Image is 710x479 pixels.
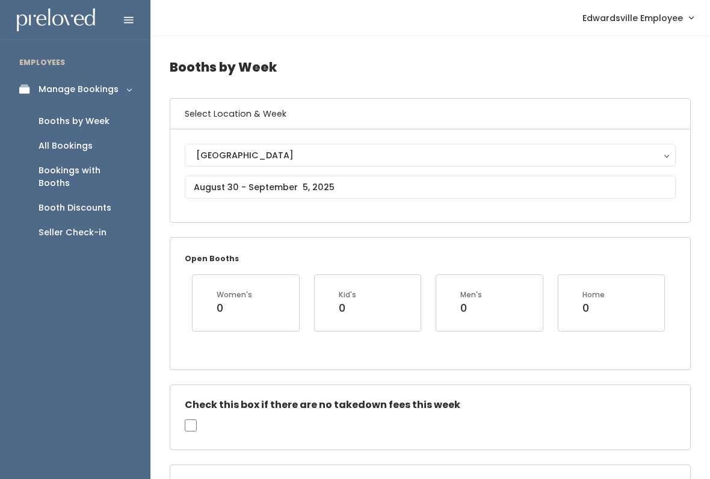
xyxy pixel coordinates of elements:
div: All Bookings [39,140,93,152]
small: Open Booths [185,253,239,264]
button: [GEOGRAPHIC_DATA] [185,144,676,167]
div: Kid's [339,289,356,300]
div: Booths by Week [39,115,110,128]
h5: Check this box if there are no takedown fees this week [185,400,676,410]
div: Seller Check-in [39,226,106,239]
div: 0 [582,300,605,316]
span: Edwardsville Employee [582,11,683,25]
input: August 30 - September 5, 2025 [185,176,676,199]
div: Men's [460,289,482,300]
div: Bookings with Booths [39,164,131,190]
div: 0 [339,300,356,316]
div: 0 [217,300,252,316]
h4: Booths by Week [170,51,691,84]
div: Home [582,289,605,300]
div: Women's [217,289,252,300]
a: Edwardsville Employee [570,5,705,31]
div: Manage Bookings [39,83,119,96]
img: preloved logo [17,8,95,32]
div: Booth Discounts [39,202,111,214]
div: 0 [460,300,482,316]
div: [GEOGRAPHIC_DATA] [196,149,664,162]
h6: Select Location & Week [170,99,690,129]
